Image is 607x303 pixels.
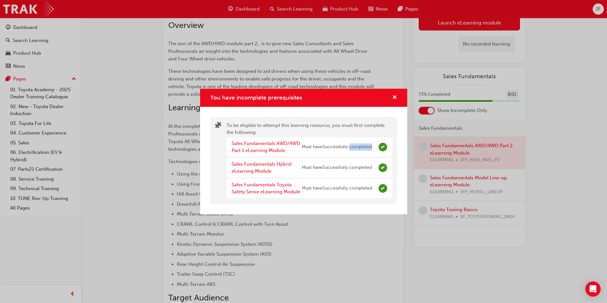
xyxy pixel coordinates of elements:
[215,122,221,130] span: puzzle-icon
[392,94,397,102] button: cross-icon
[227,122,392,199] div: To be eligible to attempt this learning resource, you must first complete the following:
[379,143,387,151] span: Complete
[210,94,302,101] span: You have incomplete prerequisites
[379,184,387,193] span: Complete
[232,182,300,195] a: Sales Fundamentals Toyota Safety Sense eLearning Module
[302,143,372,151] span: Must have Successfully completed
[200,89,407,214] div: You have incomplete prerequisites
[232,161,292,174] a: Sales Fundamentals Hybrid eLearning Module
[232,141,300,154] a: Sales Fundamentals AWD/4WD Part 1 eLearning Module
[379,163,387,172] span: Complete
[302,185,372,192] span: Must have Successfully completed
[392,95,397,101] span: cross-icon
[585,281,601,297] div: Open Intercom Messenger
[302,164,372,171] span: Must have Successfully completed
